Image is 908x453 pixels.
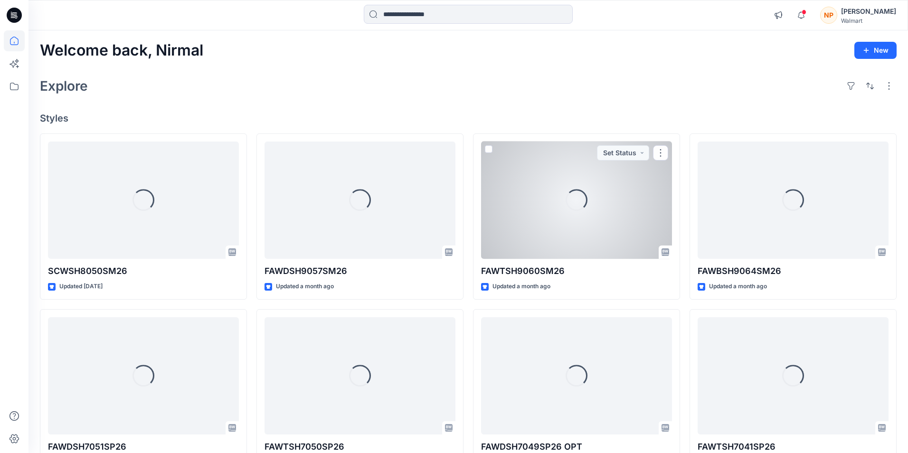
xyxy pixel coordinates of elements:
h2: Explore [40,78,88,94]
h2: Welcome back, Nirmal [40,42,203,59]
p: FAWBSH9064SM26 [698,264,889,278]
h4: Styles [40,113,897,124]
p: Updated a month ago [276,282,334,292]
div: Walmart [841,17,896,24]
button: New [854,42,897,59]
p: SCWSH8050SM26 [48,264,239,278]
p: Updated [DATE] [59,282,103,292]
div: NP [820,7,837,24]
p: FAWTSH9060SM26 [481,264,672,278]
p: Updated a month ago [492,282,550,292]
div: [PERSON_NAME] [841,6,896,17]
p: Updated a month ago [709,282,767,292]
p: FAWDSH9057SM26 [265,264,455,278]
